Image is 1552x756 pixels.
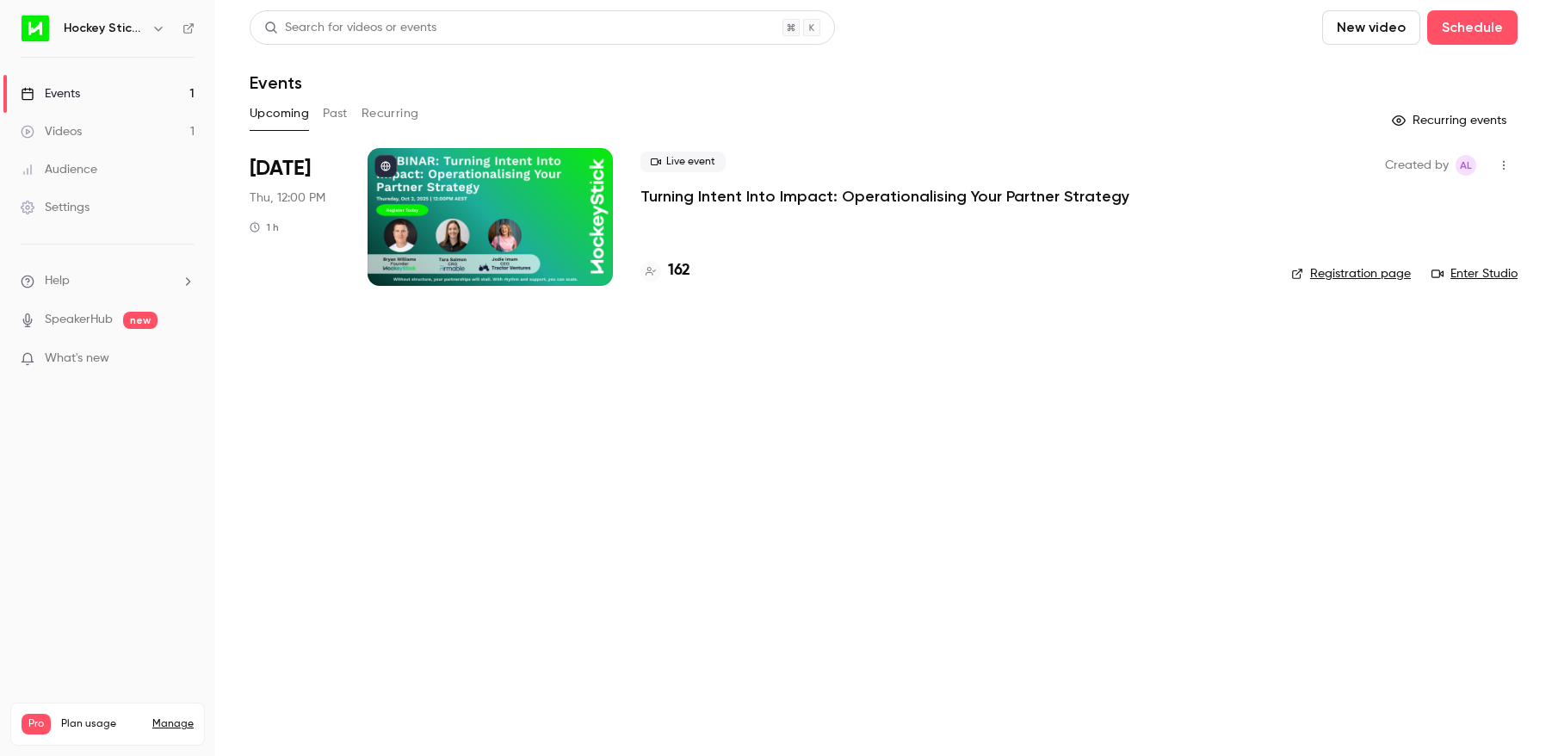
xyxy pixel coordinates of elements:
[64,20,145,37] h6: Hockey Stick Advisory
[323,100,348,127] button: Past
[22,714,51,734] span: Pro
[21,161,97,178] div: Audience
[250,220,279,234] div: 1 h
[1456,155,1476,176] span: Alison Logue
[123,312,158,329] span: new
[174,351,195,367] iframe: Noticeable Trigger
[45,350,109,368] span: What's new
[1460,155,1472,176] span: AL
[61,717,142,731] span: Plan usage
[250,155,311,183] span: [DATE]
[45,311,113,329] a: SpeakerHub
[1431,265,1518,282] a: Enter Studio
[21,123,82,140] div: Videos
[21,85,80,102] div: Events
[250,148,340,286] div: Oct 2 Thu, 12:00 PM (Australia/Melbourne)
[45,272,70,290] span: Help
[640,152,726,172] span: Live event
[250,72,302,93] h1: Events
[21,272,195,290] li: help-dropdown-opener
[264,19,436,37] div: Search for videos or events
[22,15,49,42] img: Hockey Stick Advisory
[640,186,1129,207] a: Turning Intent Into Impact: Operationalising Your Partner Strategy
[250,100,309,127] button: Upcoming
[1385,155,1449,176] span: Created by
[21,199,90,216] div: Settings
[640,259,690,282] a: 162
[1427,10,1518,45] button: Schedule
[1291,265,1411,282] a: Registration page
[152,717,194,731] a: Manage
[668,259,690,282] h4: 162
[362,100,419,127] button: Recurring
[1384,107,1518,134] button: Recurring events
[1322,10,1420,45] button: New video
[250,189,325,207] span: Thu, 12:00 PM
